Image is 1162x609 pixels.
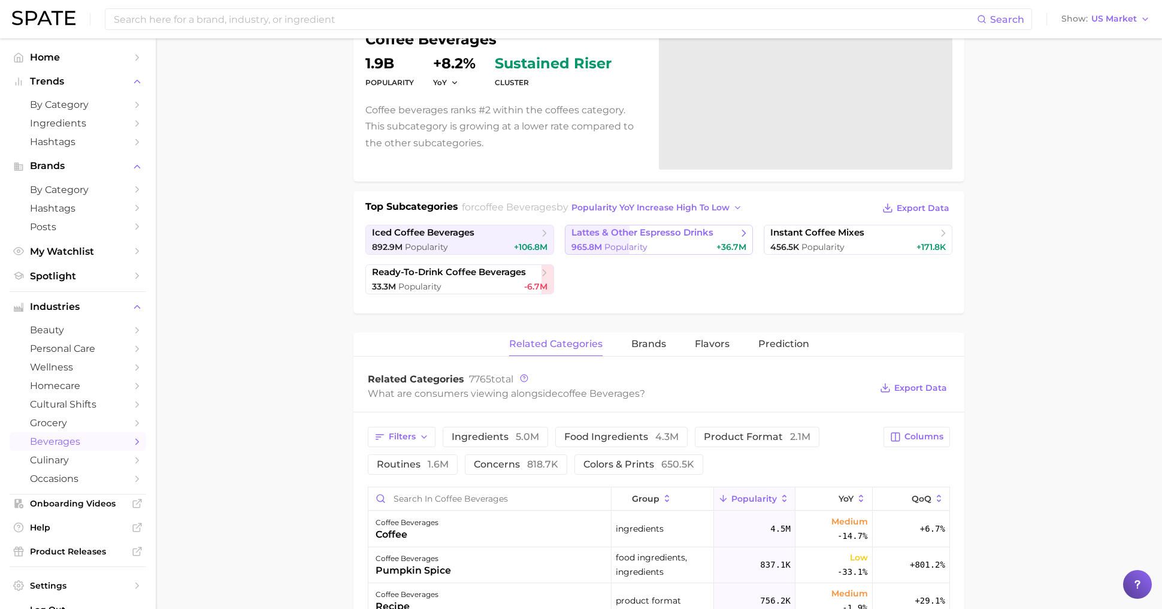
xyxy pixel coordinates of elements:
span: QoQ [912,494,931,504]
a: iced coffee beverages892.9m Popularity+106.8m [365,225,554,255]
span: 892.9m [372,242,403,252]
span: +106.8m [514,242,547,252]
img: SPATE [12,11,75,25]
span: Popularity [731,494,777,504]
span: product format [616,593,681,608]
a: Hashtags [10,199,146,218]
span: -6.7m [524,281,547,292]
div: coffee beverages [376,551,451,566]
span: for by [462,201,746,213]
span: 756.2k [760,593,791,608]
dd: +8.2% [433,56,476,71]
span: occasions [30,473,126,484]
button: coffee beveragespumpkin spicefood ingredients, ingredients837.1kLow-33.1%+801.2% [368,547,949,583]
a: occasions [10,469,146,488]
dt: Popularity [365,76,414,90]
span: culinary [30,454,126,466]
span: Flavors [695,339,730,349]
a: Onboarding Videos [10,495,146,512]
span: Hashtags [30,203,126,214]
span: food ingredients [564,432,679,442]
span: 837.1k [760,557,791,572]
span: Low [850,550,868,565]
span: 965.8m [571,242,602,252]
span: cultural shifts [30,399,126,410]
span: ingredients [616,521,664,536]
div: coffee beverages [376,515,438,530]
span: personal care [30,343,126,354]
div: coffee beverages [376,587,438,602]
span: Show [1061,16,1088,22]
span: 5.0m [516,431,539,442]
span: US Market [1091,16,1137,22]
span: lattes & other espresso drinks [571,227,713,239]
span: brands [631,339,666,349]
span: 1.6m [428,459,449,470]
span: instant coffee mixes [770,227,864,239]
span: Popularity [405,242,448,252]
span: -33.1% [837,565,868,579]
span: Filters [389,432,416,442]
div: pumpkin spice [376,563,451,578]
span: ready-to-drink coffee beverages [372,267,526,278]
span: Related Categories [368,373,464,385]
button: Industries [10,298,146,316]
h1: coffee beverages [365,32,644,47]
span: Settings [30,580,126,591]
a: Help [10,518,146,536]
a: wellness [10,358,146,376]
span: Popularity [604,242,647,252]
span: grocery [30,417,126,429]
span: 456.5k [770,242,799,252]
a: instant coffee mixes456.5k Popularity+171.8k [764,225,952,255]
button: ShowUS Market [1058,11,1153,27]
span: related categories [509,339,603,349]
button: Columns [883,427,950,447]
span: My Watchlist [30,246,126,257]
input: Search here for a brand, industry, or ingredient [113,9,977,29]
span: iced coffee beverages [372,227,474,239]
button: Trends [10,73,146,91]
span: homecare [30,380,126,391]
span: Export Data [897,203,949,213]
span: Export Data [894,383,947,393]
span: beauty [30,324,126,336]
span: colors & prints [583,460,694,469]
span: Help [30,522,126,533]
a: cultural shifts [10,395,146,414]
a: homecare [10,376,146,395]
a: Ingredients [10,114,146,132]
span: Product Releases [30,546,126,557]
span: 33.3m [372,281,396,292]
button: YoY [795,487,873,511]
span: by Category [30,99,126,110]
a: beauty [10,321,146,339]
span: Search [990,14,1024,25]
span: Industries [30,302,126,312]
span: beverages [30,436,126,447]
span: 7765 [469,373,491,385]
p: Coffee beverages ranks #2 within the coffees category. This subcategory is growing at a lower rat... [365,102,644,151]
dt: cluster [495,76,612,90]
span: +6.7% [920,521,945,536]
span: YoY [433,77,447,88]
a: ready-to-drink coffee beverages33.3m Popularity-6.7m [365,264,554,294]
span: Brands [30,161,126,171]
a: Hashtags [10,132,146,151]
a: Home [10,48,146,67]
dd: 1.9b [365,56,414,71]
button: Popularity [714,487,795,511]
span: coffee beverages [474,201,556,213]
span: Popularity YoY increase high to low [571,203,730,213]
span: coffee beverages [558,388,640,399]
span: Hashtags [30,136,126,147]
div: coffee [376,527,438,542]
span: +801.2% [910,557,945,572]
span: Onboarding Videos [30,498,126,509]
button: Popularity YoY increase high to low [568,200,746,216]
span: food ingredients, ingredients [616,550,709,579]
span: Ingredients [30,117,126,129]
span: Columns [904,432,943,442]
span: routines [377,460,449,469]
span: Popularity [398,281,441,292]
